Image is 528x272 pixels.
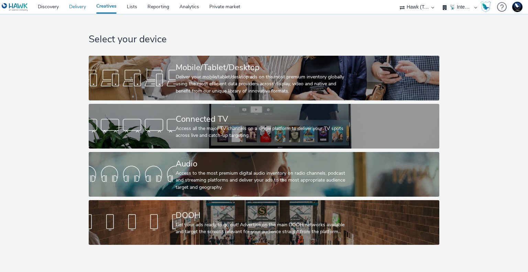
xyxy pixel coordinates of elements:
img: undefined Logo [2,3,28,11]
div: Mobile/Tablet/Desktop [176,62,350,74]
a: Mobile/Tablet/DesktopDeliver your mobile/tablet/desktop ads on the most premium inventory globall... [89,56,439,100]
div: Audio [176,158,350,170]
img: Support Hawk [512,2,522,12]
a: Hawk Academy [481,1,494,12]
a: AudioAccess to the most premium digital audio inventory on radio channels, podcast and streaming ... [89,152,439,197]
div: Get your ads ready to go out! Advertise on the main DOOH networks available and target the screen... [176,221,350,236]
a: DOOHGet your ads ready to go out! Advertise on the main DOOH networks available and target the sc... [89,200,439,245]
div: Connected TV [176,113,350,125]
div: Deliver your mobile/tablet/desktop ads on the most premium inventory globally using the most effi... [176,74,350,95]
img: Hawk Academy [481,1,491,12]
a: Connected TVAccess all the major TV channels on a single platform to deliver your TV spots across... [89,104,439,149]
h1: Select your device [89,33,439,46]
div: Access to the most premium digital audio inventory on radio channels, podcast and streaming platf... [176,170,350,191]
div: Access all the major TV channels on a single platform to deliver your TV spots across live and ca... [176,125,350,139]
div: DOOH [176,209,350,221]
